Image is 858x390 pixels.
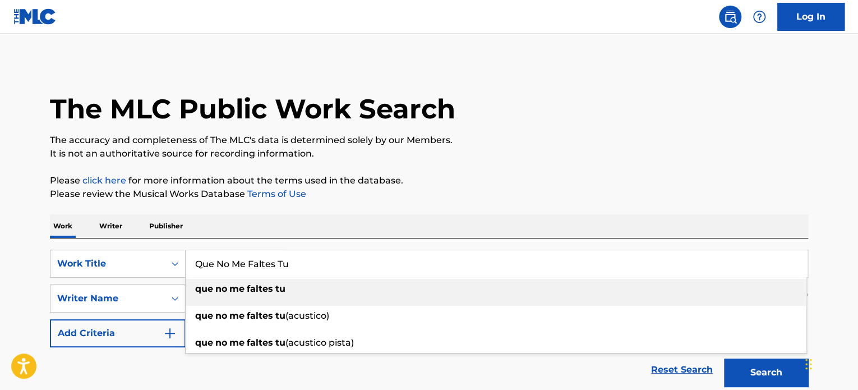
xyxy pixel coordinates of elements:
strong: me [229,337,245,348]
span: (acustico pista) [285,337,354,348]
a: Log In [777,3,845,31]
strong: no [215,337,227,348]
strong: faltes [247,310,273,321]
strong: faltes [247,283,273,294]
strong: tu [275,310,285,321]
strong: me [229,310,245,321]
img: MLC Logo [13,8,57,25]
strong: me [229,283,245,294]
strong: tu [275,283,285,294]
div: Writer Name [57,292,158,305]
a: Reset Search [645,357,718,382]
strong: que [195,337,213,348]
p: The accuracy and completeness of The MLC's data is determined solely by our Members. [50,134,808,147]
p: Please for more information about the terms used in the database. [50,174,808,187]
strong: tu [275,337,285,348]
p: Please review the Musical Works Database [50,187,808,201]
p: Publisher [146,214,186,238]
p: Work [50,214,76,238]
a: Terms of Use [245,189,306,199]
button: Search [724,359,808,387]
strong: faltes [247,337,273,348]
iframe: Chat Widget [802,336,858,390]
p: It is not an authoritative source for recording information. [50,147,808,160]
a: Public Search [719,6,741,28]
strong: que [195,310,213,321]
p: Writer [96,214,126,238]
h1: The MLC Public Work Search [50,92,455,126]
img: help [753,10,766,24]
strong: no [215,283,227,294]
strong: que [195,283,213,294]
div: Drag [805,347,812,381]
button: Add Criteria [50,319,186,347]
a: click here [82,175,126,186]
img: 9d2ae6d4665cec9f34b9.svg [163,327,177,340]
span: (acustico) [285,310,329,321]
div: Help [748,6,771,28]
div: Work Title [57,257,158,270]
img: search [723,10,737,24]
strong: no [215,310,227,321]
